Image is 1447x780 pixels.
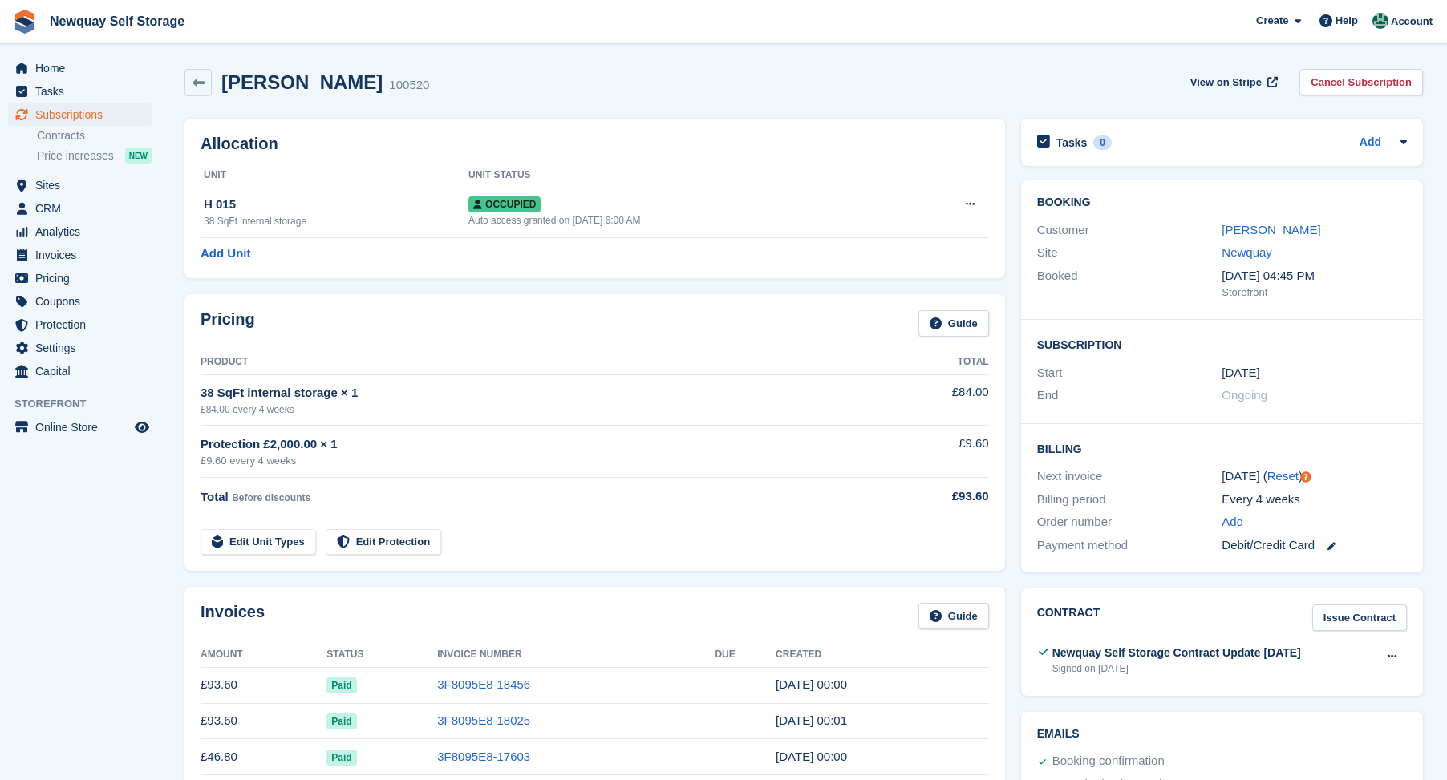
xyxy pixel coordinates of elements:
[13,10,37,34] img: stora-icon-8386f47178a22dfd0bd8f6a31ec36ba5ce8667c1dd55bd0f319d3a0aa187defe.svg
[8,80,152,103] a: menu
[37,128,152,143] a: Contracts
[35,220,132,243] span: Analytics
[201,310,255,337] h2: Pricing
[437,642,715,668] th: Invoice Number
[35,360,132,382] span: Capital
[918,603,989,629] a: Guide
[1222,536,1407,555] div: Debit/Credit Card
[35,197,132,220] span: CRM
[1037,196,1407,209] h2: Booking
[1037,267,1222,301] div: Booked
[1312,604,1407,631] a: Issue Contract
[8,313,152,336] a: menu
[201,739,326,775] td: £46.80
[1222,513,1243,531] a: Add
[1222,491,1407,509] div: Every 4 weeks
[1052,645,1301,661] div: Newquay Self Storage Contract Update [DATE]
[918,310,989,337] a: Guide
[1037,386,1222,405] div: End
[468,213,904,228] div: Auto access granted on [DATE] 6:00 AM
[35,313,132,336] span: Protection
[884,426,988,478] td: £9.60
[201,435,884,454] div: Protection £2,000.00 × 1
[8,290,152,313] a: menu
[201,402,884,417] div: £84.00 every 4 weeks
[326,750,356,766] span: Paid
[8,360,152,382] a: menu
[201,642,326,668] th: Amount
[1267,469,1299,483] a: Reset
[1372,13,1388,29] img: JON
[221,71,383,93] h2: [PERSON_NAME]
[1336,13,1358,29] span: Help
[715,642,776,668] th: Due
[1299,470,1313,484] div: Tooltip anchor
[437,750,530,763] a: 3F8095E8-17603
[437,677,530,691] a: 3F8095E8-18456
[326,529,441,556] a: Edit Protection
[1222,364,1259,382] time: 2025-08-08 23:00:00 UTC
[35,174,132,196] span: Sites
[8,337,152,359] a: menu
[201,603,265,629] h2: Invoices
[326,713,356,729] span: Paid
[35,244,132,266] span: Invoices
[776,642,989,668] th: Created
[201,384,884,402] div: 38 SqFt internal storage × 1
[232,492,310,503] span: Before discounts
[132,418,152,437] a: Preview store
[35,267,132,289] span: Pricing
[201,453,884,469] div: £9.60 every 4 weeks
[125,148,152,164] div: NEW
[1222,388,1267,402] span: Ongoing
[1037,491,1222,509] div: Billing period
[8,416,152,438] a: menu
[35,80,132,103] span: Tasks
[8,267,152,289] a: menu
[468,196,541,212] span: Occupied
[35,103,132,126] span: Subscriptions
[8,103,152,126] a: menu
[43,8,191,34] a: Newquay Self Storage
[1037,513,1222,531] div: Order number
[35,290,132,313] span: Coupons
[1037,728,1407,741] h2: Emails
[201,163,468,188] th: Unit
[35,57,132,79] span: Home
[1037,467,1222,486] div: Next invoice
[776,677,847,691] time: 2025-10-03 23:00:19 UTC
[1222,467,1407,486] div: [DATE] ( )
[1222,223,1320,236] a: [PERSON_NAME]
[1360,134,1381,152] a: Add
[1299,69,1423,95] a: Cancel Subscription
[1222,267,1407,285] div: [DATE] 04:45 PM
[1037,604,1100,631] h2: Contract
[1037,244,1222,262] div: Site
[201,135,989,153] h2: Allocation
[1222,245,1272,259] a: Newquay
[1056,135,1088,150] h2: Tasks
[201,245,250,263] a: Add Unit
[1037,536,1222,555] div: Payment method
[1093,135,1112,150] div: 0
[204,214,468,228] div: 38 SqFt internal storage
[1190,75,1262,91] span: View on Stripe
[8,174,152,196] a: menu
[776,713,847,727] time: 2025-09-05 23:01:08 UTC
[326,677,356,693] span: Paid
[776,750,847,763] time: 2025-08-08 23:00:33 UTC
[201,529,316,556] a: Edit Unit Types
[1037,336,1407,352] h2: Subscription
[884,374,988,425] td: £84.00
[8,244,152,266] a: menu
[1052,661,1301,676] div: Signed on [DATE]
[1052,752,1165,771] div: Booking confirmation
[389,76,429,95] div: 100520
[35,337,132,359] span: Settings
[8,197,152,220] a: menu
[14,396,160,412] span: Storefront
[204,196,468,214] div: H 015
[468,163,904,188] th: Unit Status
[8,220,152,243] a: menu
[884,350,988,375] th: Total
